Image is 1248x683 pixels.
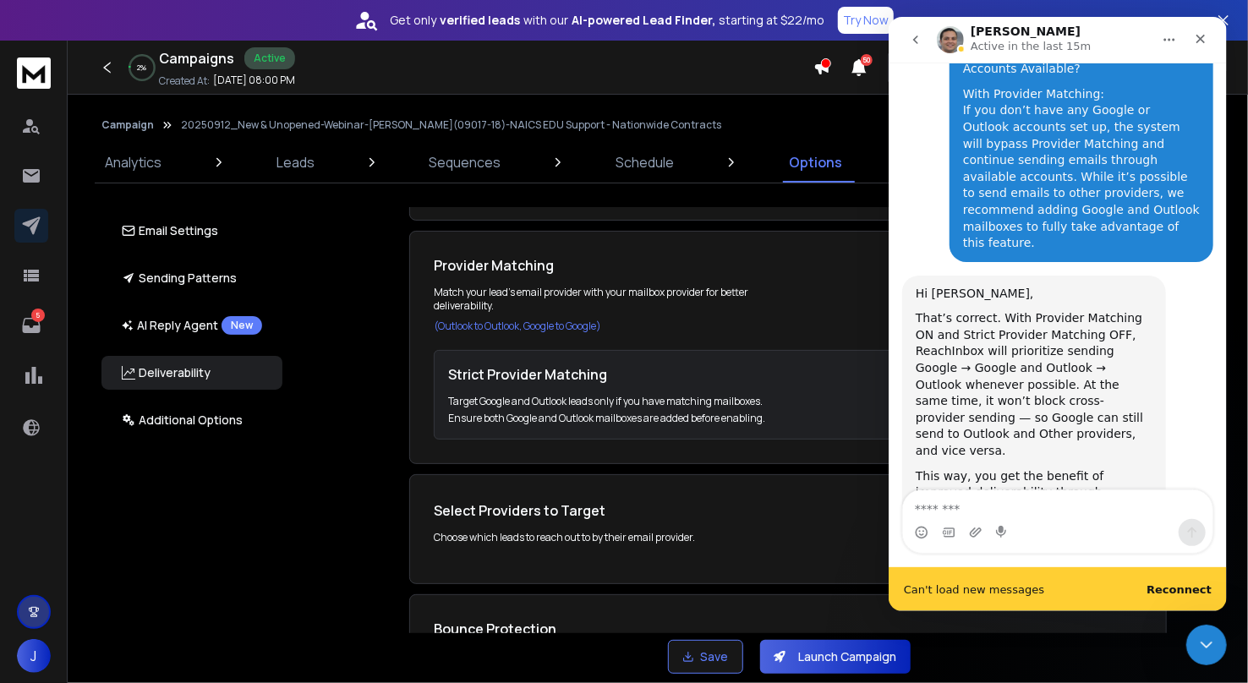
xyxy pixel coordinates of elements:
[213,74,295,87] p: [DATE] 08:00 PM
[572,12,715,29] strong: AI-powered Lead Finder,
[138,63,147,73] p: 2 %
[53,509,67,522] button: Gif picker
[95,142,172,183] a: Analytics
[181,118,721,132] p: 20250912_New & Unopened-Webinar-[PERSON_NAME](09017-18)-NAICS EDU Support - Nationwide Contracts
[17,57,51,89] img: logo
[122,222,218,239] p: Email Settings
[244,47,295,69] div: Active
[290,502,317,529] button: Send a message…
[27,293,264,442] div: That’s correct. With Provider Matching ON and Strict Provider Matching OFF, ReachInbox will prior...
[107,509,121,522] button: Start recording
[258,566,323,579] b: Reconnect
[258,567,323,578] button: Reconnect
[390,12,824,29] p: Get only with our starting at $22/mo
[26,509,40,522] button: Emoji picker
[101,214,282,248] button: Email Settings
[1186,625,1227,665] iframe: Intercom live chat
[80,509,94,522] button: Upload attachment
[779,142,852,183] a: Options
[430,152,501,172] p: Sequences
[31,309,45,322] p: 5
[17,639,51,673] button: J
[440,12,520,29] strong: verified leads
[74,69,311,235] div: With Provider Matching: If you don’t have any Google or Outlook accounts set up, the system will ...
[159,48,234,68] h1: Campaigns
[266,142,325,183] a: Leads
[276,152,315,172] p: Leads
[14,473,324,502] textarea: Message…
[843,12,889,29] p: Try Now
[14,259,325,575] div: Raj says…
[789,152,842,172] p: Options
[14,259,277,544] div: Hi [PERSON_NAME],That’s correct. With Provider Matching ON and Strict Provider Matching OFF, Reac...
[27,269,264,286] div: Hi [PERSON_NAME],
[14,309,48,342] a: 5
[159,74,210,88] p: Created At:
[27,451,264,534] div: This way, you get the benefit of improved deliverability through provider matching, without limit...
[101,118,154,132] button: Campaign
[838,7,894,34] button: Try Now
[15,567,156,578] span: Can't load new messages
[889,17,1227,611] iframe: Intercom live chat
[105,152,161,172] p: Analytics
[605,142,684,183] a: Schedule
[861,54,873,66] span: 50
[616,152,674,172] p: Schedule
[419,142,512,183] a: Sequences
